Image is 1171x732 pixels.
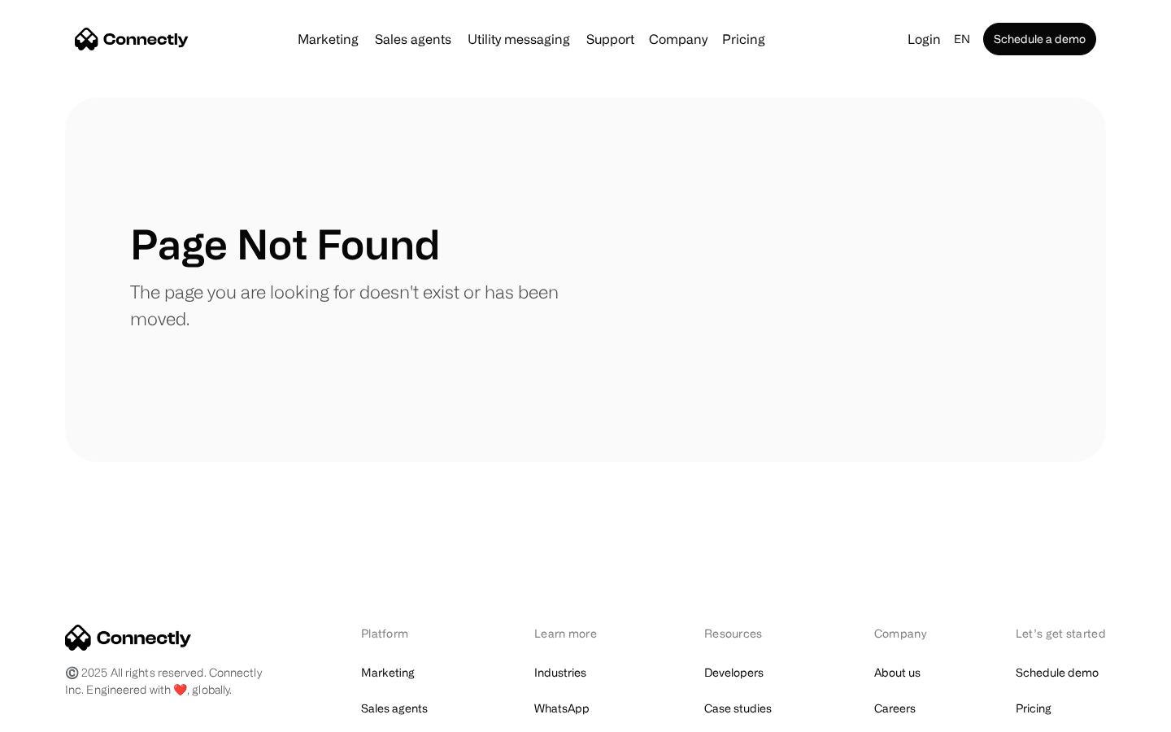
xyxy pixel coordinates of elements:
[704,625,790,642] div: Resources
[874,625,931,642] div: Company
[361,697,428,720] a: Sales agents
[534,625,620,642] div: Learn more
[580,33,641,46] a: Support
[361,625,450,642] div: Platform
[368,33,458,46] a: Sales agents
[954,28,970,50] div: en
[130,278,585,332] p: The page you are looking for doesn't exist or has been moved.
[16,702,98,726] aside: Language selected: English
[1016,661,1099,684] a: Schedule demo
[704,697,772,720] a: Case studies
[983,23,1096,55] a: Schedule a demo
[1016,625,1106,642] div: Let’s get started
[716,33,772,46] a: Pricing
[361,661,415,684] a: Marketing
[534,661,586,684] a: Industries
[649,28,707,50] div: Company
[874,697,916,720] a: Careers
[704,661,764,684] a: Developers
[901,28,947,50] a: Login
[461,33,577,46] a: Utility messaging
[33,704,98,726] ul: Language list
[874,661,921,684] a: About us
[1016,697,1051,720] a: Pricing
[534,697,590,720] a: WhatsApp
[130,220,440,268] h1: Page Not Found
[291,33,365,46] a: Marketing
